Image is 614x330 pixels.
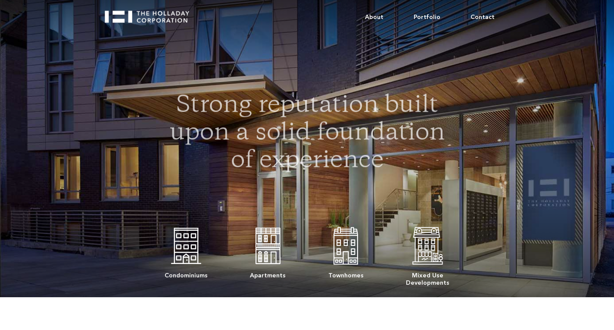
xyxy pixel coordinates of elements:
[250,267,286,279] div: Apartments
[328,267,364,279] div: Townhomes
[399,4,455,30] a: Portfolio
[165,267,208,279] div: Condominiums
[455,4,510,30] a: Contact
[350,4,399,30] a: About
[165,92,449,175] h1: Strong reputation built upon a solid foundation of experience
[406,267,449,286] div: Mixed Use Developments
[105,4,197,23] a: home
